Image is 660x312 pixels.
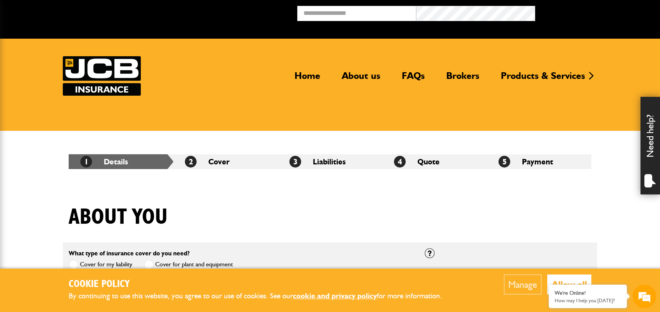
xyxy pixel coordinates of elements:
span: 1 [80,156,92,168]
p: How may I help you today? [555,298,621,303]
a: Brokers [440,70,485,88]
a: FAQs [396,70,431,88]
span: 4 [394,156,406,168]
li: Cover [173,154,278,169]
button: Manage [504,275,541,294]
div: Need help? [640,97,660,194]
span: 5 [499,156,510,168]
label: Cover for my liability [69,260,132,269]
li: Payment [487,154,591,169]
a: Home [289,70,326,88]
img: JCB Insurance Services logo [63,56,141,96]
h1: About you [69,204,168,230]
div: We're Online! [555,290,621,296]
span: 3 [289,156,301,168]
li: Liabilities [278,154,382,169]
a: Products & Services [495,70,591,88]
a: JCB Insurance Services [63,56,141,96]
label: What type of insurance cover do you need? [69,250,190,257]
h2: Cookie Policy [69,278,455,291]
span: 2 [185,156,197,168]
a: About us [336,70,386,88]
li: Quote [382,154,487,169]
button: Allow all [547,275,591,294]
button: Broker Login [535,6,654,18]
label: Cover for plant and equipment [144,260,233,269]
li: Details [69,154,173,169]
p: By continuing to use this website, you agree to our use of cookies. See our for more information. [69,290,455,302]
a: cookie and privacy policy [293,291,377,300]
